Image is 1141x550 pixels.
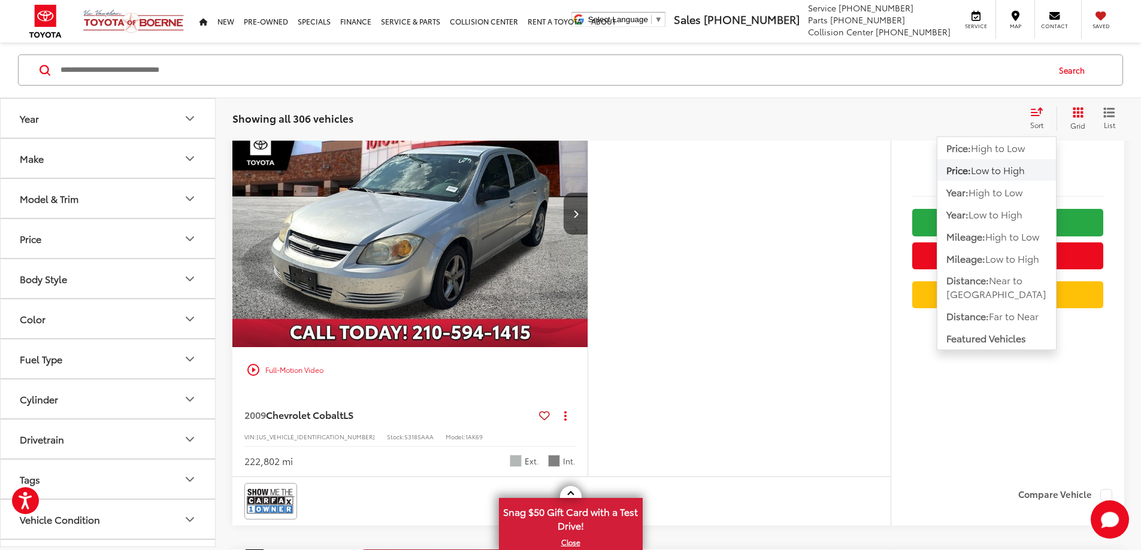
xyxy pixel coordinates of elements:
button: Featured Vehicles [937,327,1056,349]
button: Year:High to Low [937,181,1056,203]
span: Near to [GEOGRAPHIC_DATA] [946,273,1046,300]
span: Collision Center [808,26,873,38]
span: Snag $50 Gift Card with a Test Drive! [500,499,641,536]
span: Price: [946,163,971,177]
a: Select Language​ [588,15,662,24]
span: ▼ [655,15,662,24]
div: Make [183,151,197,166]
button: Toggle Chat Window [1091,500,1129,539]
div: Price [20,233,41,244]
button: Mileage:High to Low [937,226,1056,247]
button: Actions [555,405,576,426]
div: Body Style [20,273,67,284]
span: High to Low [969,185,1022,199]
div: Color [183,312,197,326]
span: Mileage: [946,251,985,265]
span: [PHONE_NUMBER] [704,11,800,27]
span: Select Language [588,15,648,24]
button: MakeMake [1,139,216,178]
div: Tags [183,472,197,487]
span: Sort [1030,120,1043,130]
img: Vic Vaughan Toyota of Boerne [83,9,184,34]
span: Distance: [946,308,989,322]
span: Low to High [969,207,1022,221]
span: Distance: [946,273,989,287]
a: Check Availability [912,209,1103,236]
a: Value Your Trade [912,281,1103,308]
button: Select sort value [1024,107,1057,130]
span: Parts [808,14,828,26]
span: Price: [946,141,971,154]
span: Saved [1088,22,1114,30]
span: High to Low [971,141,1025,154]
div: Drivetrain [183,432,197,446]
span: LS [343,408,353,421]
div: Year [20,113,39,124]
button: Model & TrimModel & Trim [1,179,216,218]
div: Model & Trim [20,193,78,204]
a: 2009 Chevrolet Cobalt LS2009 Chevrolet Cobalt LS2009 Chevrolet Cobalt LS2009 Chevrolet Cobalt LS [232,80,589,347]
span: Gray [548,455,560,467]
span: Silver Ice Metallic [510,455,522,467]
div: Color [20,313,46,324]
button: TagsTags [1,460,216,499]
div: Make [20,153,44,164]
span: List [1103,120,1115,130]
button: Price:Low to High [937,159,1056,181]
span: [PHONE_NUMBER] [839,2,913,14]
span: Service [808,2,836,14]
span: $1,700 [912,127,1103,157]
button: Body StyleBody Style [1,259,216,298]
button: Price:High to Low [937,137,1056,159]
span: Year: [946,207,969,221]
div: Year [183,111,197,126]
span: Low to High [971,163,1025,177]
span: ​ [651,15,652,24]
svg: Start Chat [1091,500,1129,539]
span: [US_VEHICLE_IDENTIFICATION_NUMBER] [256,432,375,441]
span: [DATE] Price: [912,163,1103,175]
div: Vehicle Condition [183,512,197,527]
span: [PHONE_NUMBER] [876,26,951,38]
div: Body Style [183,272,197,286]
img: 2009 Chevrolet Cobalt LS [232,80,589,348]
button: YearYear [1,99,216,138]
div: Drivetrain [20,433,64,445]
span: Chevrolet Cobalt [266,408,343,421]
button: List View [1094,107,1124,130]
span: Map [1002,22,1028,30]
span: Featured Vehicles [946,330,1026,344]
img: CarFax One Owner [247,485,295,517]
button: Distance:Near to [GEOGRAPHIC_DATA] [937,270,1056,305]
span: Showing all 306 vehicles [232,111,353,125]
span: 1AK69 [465,432,483,441]
label: Compare Vehicle [1018,489,1112,501]
span: 2009 [244,408,266,421]
button: Next image [564,193,588,235]
span: Service [963,22,989,30]
span: Contact [1041,22,1068,30]
button: Get Price Now [912,242,1103,269]
button: DrivetrainDrivetrain [1,420,216,458]
span: High to Low [985,229,1039,243]
div: Cylinder [20,393,58,405]
button: Fuel TypeFuel Type [1,339,216,378]
div: Fuel Type [20,353,62,364]
a: 2009Chevrolet CobaltLS [244,408,534,421]
div: Model & Trim [183,192,197,206]
span: Far to Near [989,308,1039,322]
button: CylinderCylinder [1,379,216,418]
input: Search by Make, Model, or Keyword [59,56,1048,84]
button: Vehicle ConditionVehicle Condition [1,500,216,539]
span: Mileage: [946,229,985,243]
span: [PHONE_NUMBER] [830,14,905,26]
span: dropdown dots [564,411,567,420]
div: Tags [20,473,40,485]
button: PricePrice [1,219,216,258]
div: 2009 Chevrolet Cobalt LS 0 [232,80,589,347]
div: Fuel Type [183,352,197,366]
div: Price [183,232,197,246]
span: VIN: [244,432,256,441]
button: Year:Low to High [937,203,1056,225]
span: Model: [446,432,465,441]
